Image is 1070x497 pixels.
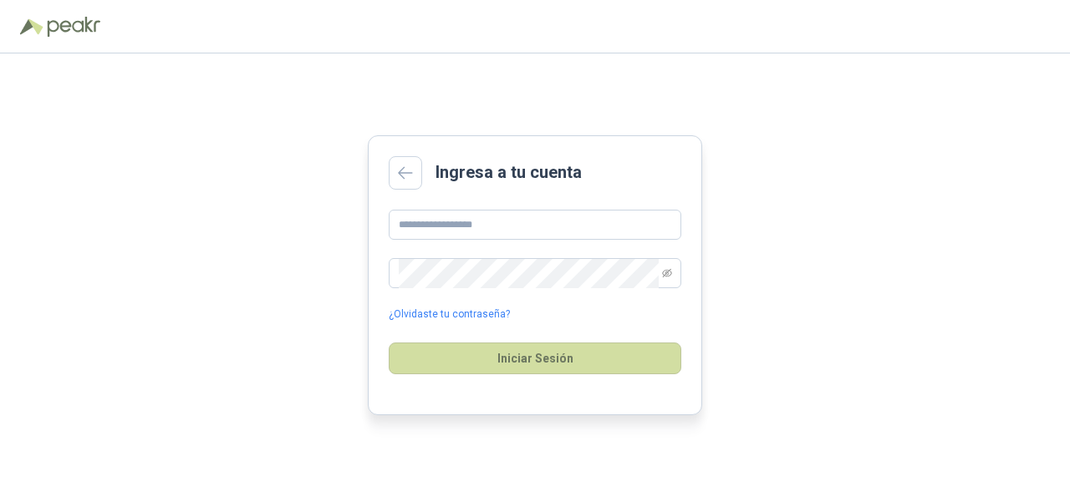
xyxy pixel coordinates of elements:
button: Iniciar Sesión [389,342,681,374]
img: Logo [20,18,43,35]
h2: Ingresa a tu cuenta [436,160,582,185]
img: Peakr [47,17,100,37]
a: ¿Olvidaste tu contraseña? [389,307,510,322]
span: eye-invisible [662,268,672,278]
